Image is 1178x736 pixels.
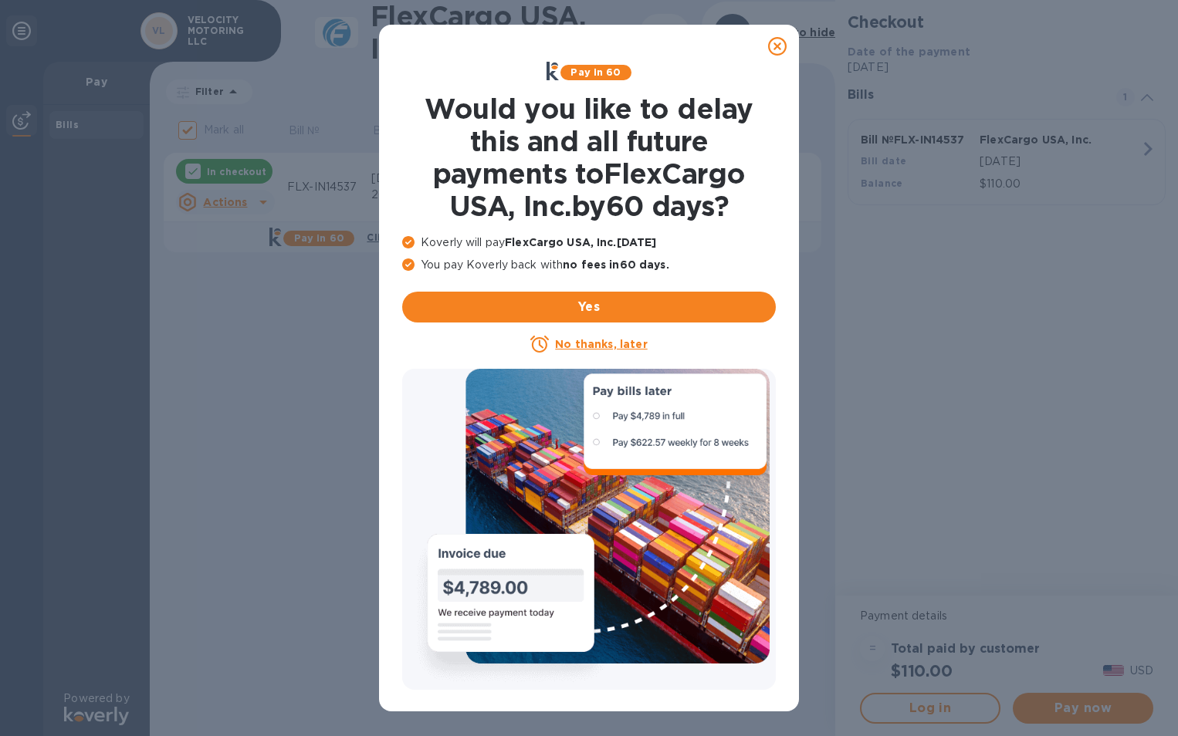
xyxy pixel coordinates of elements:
button: Yes [402,292,776,322]
p: Koverly will pay [402,235,776,251]
h1: Would you like to delay this and all future payments to FlexCargo USA, Inc. by 60 days ? [402,93,776,222]
span: Yes [415,298,763,316]
b: Pay in 60 [570,66,621,78]
b: FlexCargo USA, Inc. [DATE] [505,236,656,248]
u: No thanks, later [555,338,647,350]
p: You pay Koverly back with [402,257,776,273]
b: no fees in 60 days . [563,258,669,271]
